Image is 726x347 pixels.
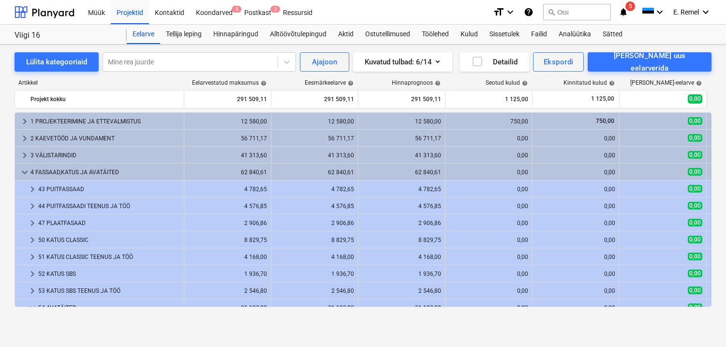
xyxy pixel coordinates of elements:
[188,203,267,210] div: 4 576,85
[362,186,441,193] div: 4 782,65
[188,304,267,311] div: 31 193,80
[188,254,267,260] div: 4 168,00
[536,186,615,193] div: 0,00
[553,25,597,44] a: Analüütika
[19,116,30,127] span: keyboard_arrow_right
[486,79,528,86] div: Seotud kulud
[188,287,267,294] div: 2 546,80
[472,56,518,68] div: Detailid
[188,135,267,142] div: 56 711,17
[678,301,726,347] iframe: Chat Widget
[15,52,99,72] button: Lülita kategooriaid
[449,254,528,260] div: 0,00
[30,131,180,146] div: 2 KAEVETÖÖD JA VUNDAMENT
[188,152,267,159] div: 41 313,60
[563,79,615,86] div: Kinnitatud kulud
[275,118,354,125] div: 12 580,00
[275,186,354,193] div: 4 782,65
[38,249,180,265] div: 51 KATUS CLASSIC TEENUS JA TÖÖ
[27,251,38,263] span: keyboard_arrow_right
[595,118,615,124] span: 750,00
[332,25,359,44] a: Aktid
[688,219,702,226] span: 0,00
[688,287,702,294] span: 0,00
[188,91,267,107] div: 291 509,11
[416,25,455,44] a: Töölehed
[449,304,528,311] div: 0,00
[688,117,702,125] span: 0,00
[270,6,280,13] span: 2
[590,95,615,103] span: 1 125,00
[484,25,525,44] a: Sissetulek
[362,220,441,226] div: 2 906,86
[275,254,354,260] div: 4 168,00
[362,135,441,142] div: 56 711,17
[259,80,267,86] span: help
[27,200,38,212] span: keyboard_arrow_right
[362,237,441,243] div: 8 829,75
[26,56,87,68] div: Lülita kategooriaid
[275,135,354,142] div: 56 711,17
[630,79,702,86] div: [PERSON_NAME]-eelarve
[38,283,180,299] div: 53 KATUS SBS TEENUS JA TÖÖ
[598,49,701,75] div: [PERSON_NAME] uus eelarverida
[275,304,354,311] div: 31 193,80
[449,186,528,193] div: 0,00
[362,152,441,159] div: 41 313,60
[536,203,615,210] div: 0,00
[392,79,441,86] div: Hinnaprognoos
[38,215,180,231] div: 47 PLAATFASAAD
[232,6,241,13] span: 3
[160,25,207,44] a: Tellija leping
[300,52,349,72] button: Ajajoon
[30,148,180,163] div: 3 VÄLISTARINDID
[27,302,38,314] span: keyboard_arrow_down
[15,79,184,86] div: Artikkel
[38,300,180,316] div: 54 AVATÄITED
[207,25,264,44] a: Hinnapäringud
[449,118,528,125] div: 750,00
[536,254,615,260] div: 0,00
[688,94,702,104] span: 0,00
[264,25,332,44] a: Alltöövõtulepingud
[449,203,528,210] div: 0,00
[19,166,30,178] span: keyboard_arrow_down
[362,169,441,176] div: 62 840,61
[449,271,528,277] div: 0,00
[359,25,416,44] div: Ostutellimused
[362,118,441,125] div: 12 580,00
[536,287,615,294] div: 0,00
[188,271,267,277] div: 1 936,70
[38,181,180,197] div: 43 PUITFASSAAD
[346,80,354,86] span: help
[597,25,628,44] a: Sätted
[525,25,553,44] div: Failid
[694,80,702,86] span: help
[449,152,528,159] div: 0,00
[275,220,354,226] div: 2 906,86
[188,237,267,243] div: 8 829,75
[688,134,702,142] span: 0,00
[688,168,702,176] span: 0,00
[15,30,115,41] div: Viigi 16
[30,165,180,180] div: 4 FASSAAD,KATUS JA AVATÄITED
[536,220,615,226] div: 0,00
[536,152,615,159] div: 0,00
[449,237,528,243] div: 0,00
[275,91,354,107] div: 291 509,11
[27,268,38,280] span: keyboard_arrow_right
[27,183,38,195] span: keyboard_arrow_right
[38,232,180,248] div: 50 KATUS CLASSIC
[455,25,484,44] a: Kulud
[192,79,267,86] div: Eelarvestatud maksumus
[27,285,38,297] span: keyboard_arrow_right
[27,234,38,246] span: keyboard_arrow_right
[362,287,441,294] div: 2 546,80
